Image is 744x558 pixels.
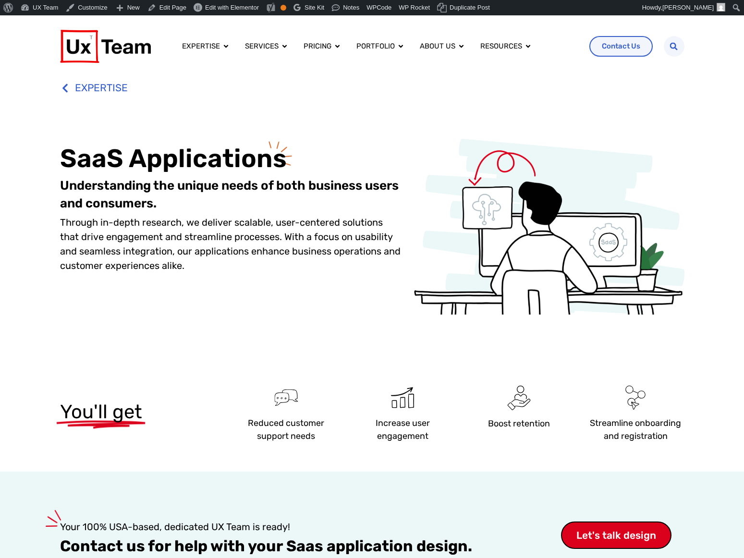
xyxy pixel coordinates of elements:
a: Expertise [182,41,220,52]
iframe: Chat Widget [696,512,744,558]
a: EXPERTISE [60,77,684,98]
p: Understanding the unique needs of both business users and consumers. [60,177,403,212]
a: Let's talk design [561,522,671,549]
span: EXPERTISE [73,77,128,98]
p: Streamline onboarding and registration [587,417,684,443]
span: [PERSON_NAME] [662,4,714,11]
nav: Menu [174,37,582,56]
div: Menu Toggle [174,37,582,56]
a: Services [245,41,279,52]
h1: SaaS Applications [60,143,403,174]
p: Reduced customer support needs [238,417,335,443]
span: Site Kit [305,4,324,11]
a: Contact Us [589,36,653,57]
a: About us [420,41,455,52]
div: OK [281,5,286,11]
a: Resources [480,41,522,52]
p: Contact us for help with your Saas application design. [60,539,561,553]
a: Pricing [304,41,331,52]
p: Boost retention [471,417,568,430]
span: Contact Us [602,43,640,50]
p: Through in-depth research, we deliver scalable, user-centered solutions that drive engagement and... [60,215,403,273]
span: Edit with Elementor [205,4,259,11]
span: Let's talk design [576,530,656,540]
img: UX Team Logo [60,30,151,63]
div: Search [664,36,684,57]
p: Increase user engagement [354,417,451,443]
a: Portfolio [356,41,395,52]
p: Your 100% USA-based, dedicated UX Team is ready! [60,520,561,534]
span: You'll get [60,401,142,423]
